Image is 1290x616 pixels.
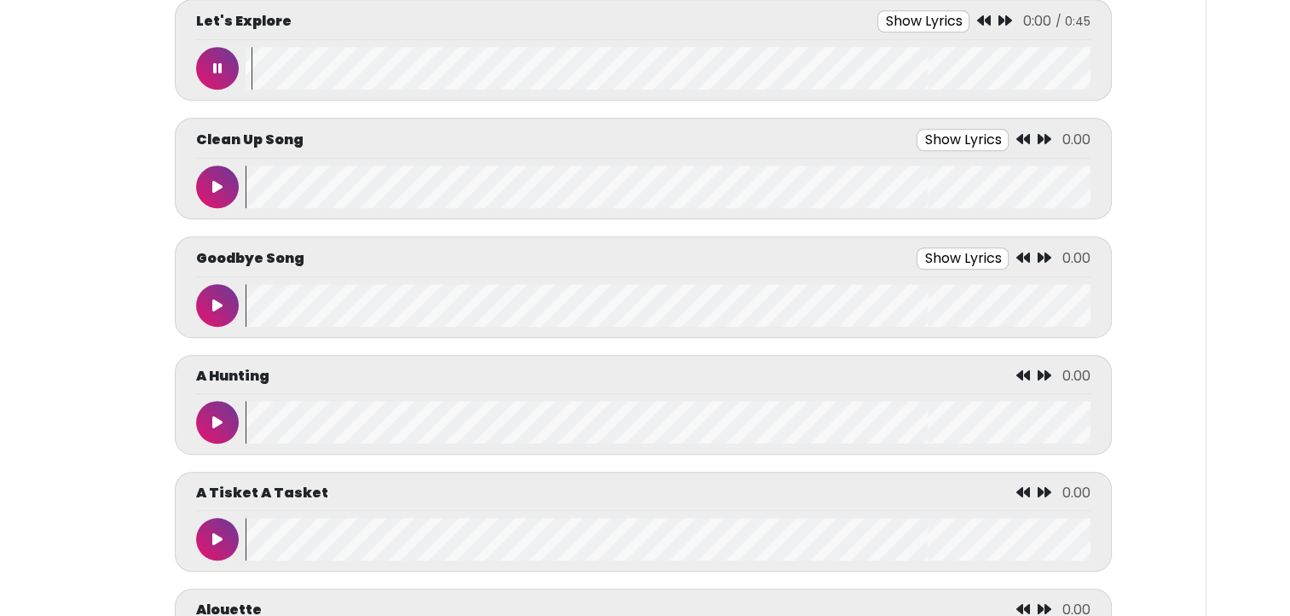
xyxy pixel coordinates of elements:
[196,248,304,269] p: Goodbye Song
[1056,13,1090,30] span: / 0:45
[1062,483,1090,503] span: 0.00
[196,483,328,503] p: A Tisket A Tasket
[1062,130,1090,149] span: 0.00
[1062,366,1090,386] span: 0.00
[196,366,269,386] p: A Hunting
[196,11,292,32] p: Let's Explore
[917,129,1009,151] button: Show Lyrics
[877,10,969,32] button: Show Lyrics
[1023,11,1051,31] span: 0:00
[1062,248,1090,268] span: 0.00
[917,247,1009,270] button: Show Lyrics
[196,130,304,150] p: Clean Up Song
